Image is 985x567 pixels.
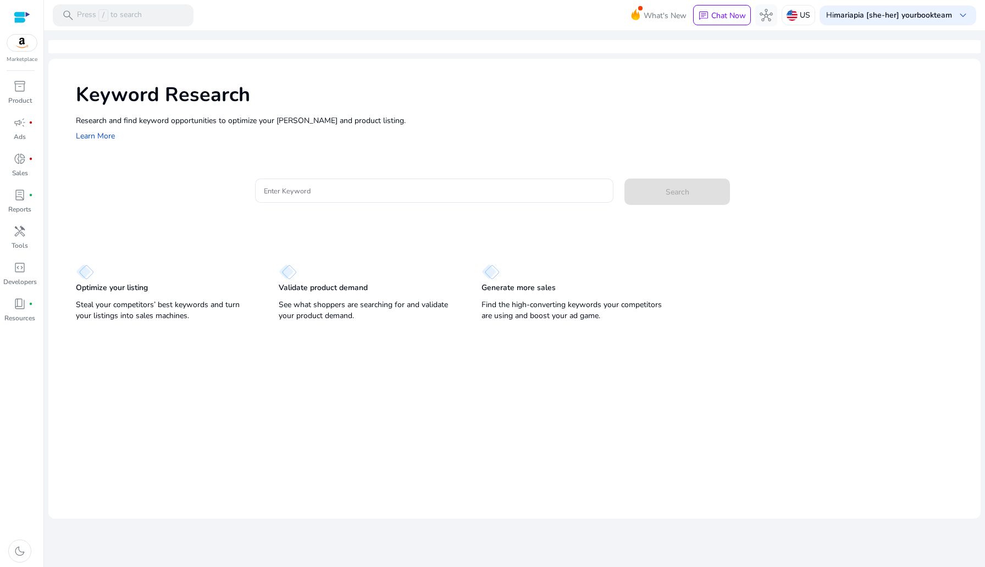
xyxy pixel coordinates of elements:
p: Sales [12,168,28,178]
b: mariapia [she-her] yourbookteam [834,10,952,20]
p: Optimize your listing [76,282,148,293]
p: See what shoppers are searching for and validate your product demand. [279,299,460,321]
p: US [800,5,810,25]
img: diamond.svg [76,264,94,280]
img: diamond.svg [279,264,297,280]
span: fiber_manual_record [29,193,33,197]
button: chatChat Now [693,5,751,26]
span: inventory_2 [13,80,26,93]
p: Chat Now [711,10,746,21]
img: amazon.svg [7,35,37,51]
span: chat [698,10,709,21]
span: handyman [13,225,26,238]
span: keyboard_arrow_down [956,9,970,22]
span: hub [760,9,773,22]
img: us.svg [787,10,798,21]
span: book_4 [13,297,26,310]
span: search [62,9,75,22]
p: Product [8,96,32,105]
span: campaign [13,116,26,129]
span: donut_small [13,152,26,165]
p: Find the high-converting keywords your competitors are using and boost your ad game. [482,299,662,321]
p: Tools [12,241,28,251]
span: code_blocks [13,261,26,274]
span: What's New [644,6,687,25]
p: Hi [826,12,952,19]
p: Ads [14,132,26,142]
a: Learn More [76,131,115,141]
button: hub [755,4,777,26]
p: Developers [3,277,37,287]
p: Resources [4,313,35,323]
span: fiber_manual_record [29,302,33,306]
p: Generate more sales [482,282,556,293]
p: Marketplace [7,55,37,64]
p: Steal your competitors’ best keywords and turn your listings into sales machines. [76,299,257,321]
p: Press to search [77,9,142,21]
p: Validate product demand [279,282,368,293]
h1: Keyword Research [76,83,970,107]
span: lab_profile [13,188,26,202]
img: diamond.svg [482,264,500,280]
span: dark_mode [13,544,26,558]
span: fiber_manual_record [29,120,33,125]
p: Reports [8,204,31,214]
span: / [98,9,108,21]
span: fiber_manual_record [29,157,33,161]
p: Research and find keyword opportunities to optimize your [PERSON_NAME] and product listing. [76,115,970,126]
